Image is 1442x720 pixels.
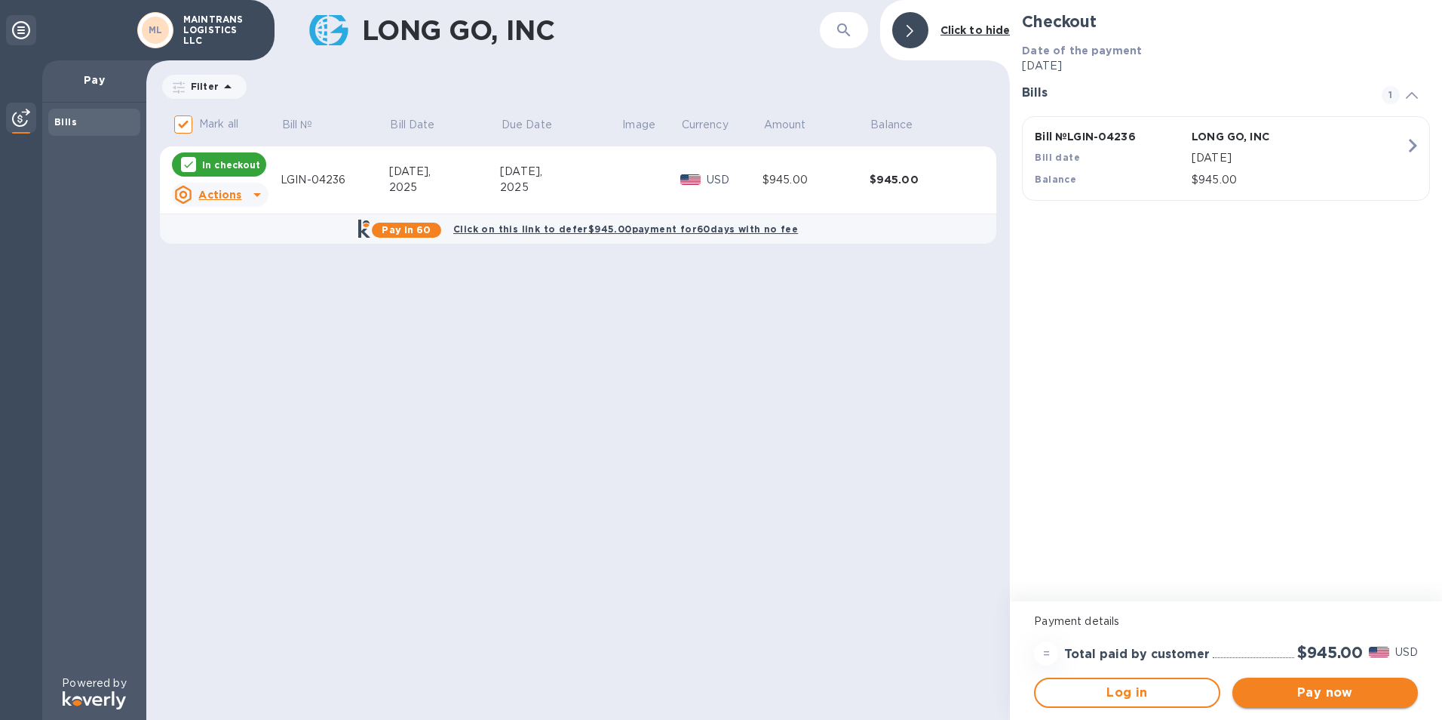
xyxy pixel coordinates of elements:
div: $945.00 [870,172,977,187]
p: MAINTRANS LOGISTICS LLC [183,14,259,46]
p: Due Date [502,117,552,133]
b: Click to hide [940,24,1011,36]
div: LGIN-04236 [281,172,389,188]
p: Currency [682,117,729,133]
div: $945.00 [762,172,870,188]
p: Payment details [1034,614,1418,629]
img: USD [680,174,701,185]
span: Amount [764,117,826,133]
p: Bill № [282,117,313,133]
p: In checkout [202,158,260,171]
p: Mark all [199,116,238,132]
p: USD [707,172,762,188]
p: [DATE] [1192,150,1405,166]
span: Bill № [282,117,333,133]
p: [DATE] [1022,58,1430,74]
p: USD [1395,645,1418,660]
button: Bill №LGIN-04236LONG GO, INCBill date[DATE]Balance$945.00 [1022,116,1430,201]
span: Due Date [502,117,572,133]
span: Log in [1048,684,1206,702]
u: Actions [198,189,241,201]
span: Pay now [1244,684,1406,702]
p: Filter [185,80,219,93]
button: Pay now [1232,678,1418,708]
p: Image [622,117,655,133]
b: Bills [54,116,77,128]
p: Pay [54,72,134,88]
b: Date of the payment [1022,45,1142,57]
p: LONG GO, INC [1192,129,1342,144]
p: Powered by [62,675,126,691]
b: ML [149,24,163,35]
h2: $945.00 [1297,643,1363,662]
b: Bill date [1035,152,1080,163]
button: Log in [1034,678,1220,708]
img: USD [1369,647,1389,657]
p: $945.00 [1192,172,1405,188]
div: 2025 [500,180,621,195]
div: 2025 [389,180,500,195]
b: Pay in 60 [382,224,431,235]
h1: LONG GO, INC [362,14,820,46]
h3: Total paid by customer [1064,648,1210,662]
b: Click on this link to defer $945.00 payment for 60 days with no fee [453,223,798,235]
div: [DATE], [389,164,500,180]
p: Bill № LGIN-04236 [1035,129,1186,144]
p: Amount [764,117,806,133]
p: Bill Date [390,117,434,133]
h3: Bills [1022,86,1364,100]
span: Balance [870,117,932,133]
div: = [1034,642,1058,666]
img: Logo [63,691,126,709]
span: 1 [1382,86,1400,104]
div: [DATE], [500,164,621,180]
p: Balance [870,117,913,133]
b: Balance [1035,174,1076,185]
span: Bill Date [390,117,454,133]
h2: Checkout [1022,12,1430,31]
